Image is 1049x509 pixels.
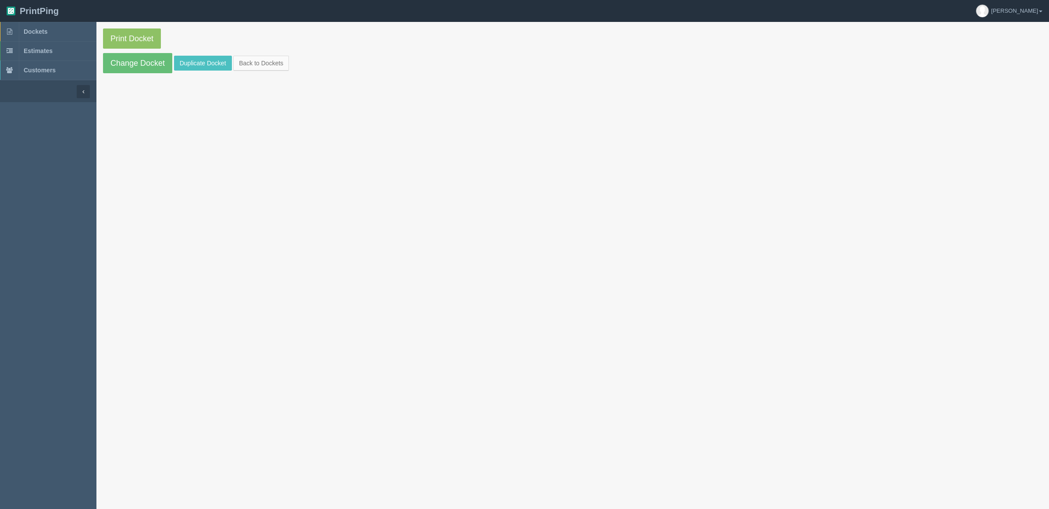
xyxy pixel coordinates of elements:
img: logo-3e63b451c926e2ac314895c53de4908e5d424f24456219fb08d385ab2e579770.png [7,7,15,15]
img: avatar_default-7531ab5dedf162e01f1e0bb0964e6a185e93c5c22dfe317fb01d7f8cd2b1632c.jpg [976,5,989,17]
a: Change Docket [103,53,172,73]
a: Print Docket [103,28,161,49]
span: Customers [24,67,56,74]
a: Duplicate Docket [174,56,232,71]
span: Dockets [24,28,47,35]
span: Estimates [24,47,53,54]
a: Back to Dockets [233,56,289,71]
